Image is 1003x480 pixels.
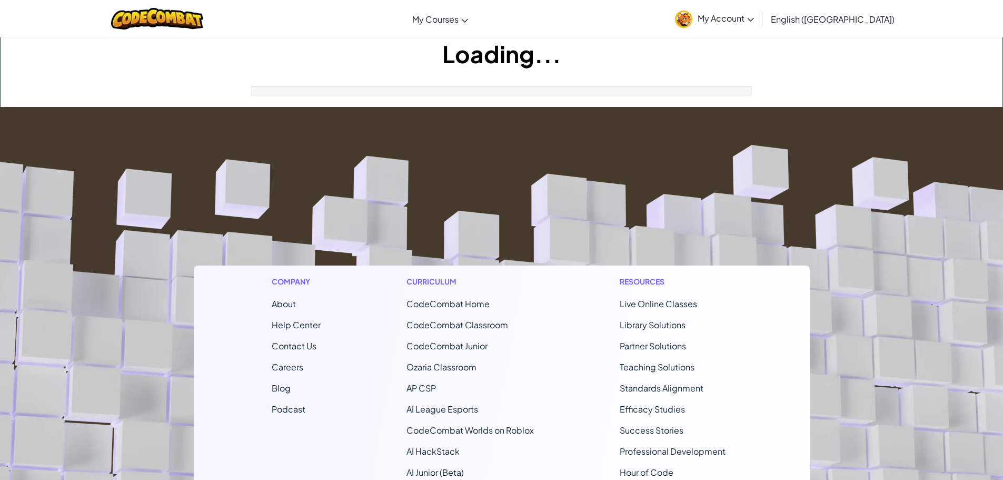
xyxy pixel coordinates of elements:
[272,361,303,373] a: Careers
[766,5,900,33] a: English ([GEOGRAPHIC_DATA])
[670,2,759,35] a: My Account
[406,404,478,415] a: AI League Esports
[620,340,686,351] a: Partner Solutions
[272,276,321,287] h1: Company
[406,467,464,478] a: AI Junior (Beta)
[620,446,726,457] a: Professional Development
[771,14,895,25] span: English ([GEOGRAPHIC_DATA])
[111,8,203,30] img: CodeCombat logo
[620,383,703,394] a: Standards Alignment
[272,404,305,415] a: Podcast
[272,298,296,309] a: About
[272,319,321,330] a: Help Center
[675,11,692,28] img: avatar
[406,361,476,373] a: Ozaria Classroom
[406,298,490,309] span: CodeCombat Home
[406,425,534,436] a: CodeCombat Worlds on Roblox
[620,425,683,436] a: Success Stories
[620,404,685,415] a: Efficacy Studies
[620,276,732,287] h1: Resources
[620,319,686,330] a: Library Solutions
[620,298,697,309] a: Live Online Classes
[272,383,291,394] a: Blog
[407,5,473,33] a: My Courses
[406,340,488,351] a: CodeCombat Junior
[620,467,673,478] a: Hour of Code
[698,13,754,24] span: My Account
[272,340,316,351] span: Contact Us
[1,37,1002,70] h1: Loading...
[406,383,436,394] a: AP CSP
[620,361,694,373] a: Teaching Solutions
[412,14,459,25] span: My Courses
[406,446,460,457] a: AI HackStack
[406,319,508,330] a: CodeCombat Classroom
[406,276,534,287] h1: Curriculum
